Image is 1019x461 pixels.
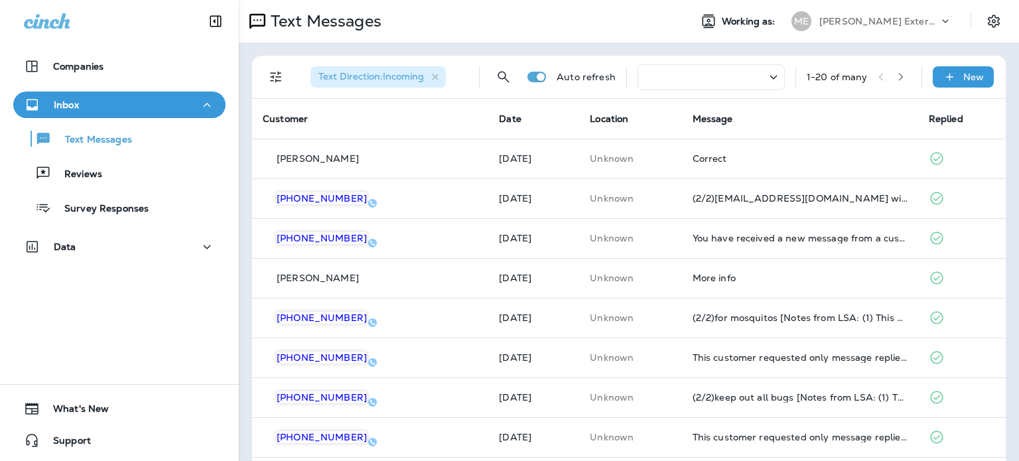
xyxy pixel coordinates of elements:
[277,352,367,363] span: [PHONE_NUMBER]
[53,61,103,72] p: Companies
[277,273,359,283] p: [PERSON_NAME]
[590,113,628,125] span: Location
[277,312,367,324] span: [PHONE_NUMBER]
[277,431,367,443] span: [PHONE_NUMBER]
[590,273,671,283] p: This customer does not have a last location and the phone number they messaged is not assigned to...
[310,66,446,88] div: Text Direction:Incoming
[263,64,289,90] button: Filters
[693,113,733,125] span: Message
[499,392,569,403] p: Sep 3, 2025 08:54 AM
[54,99,79,110] p: Inbox
[590,153,671,164] p: This customer does not have a last location and the phone number they messaged is not assigned to...
[693,432,908,442] div: This customer requested only message replies (no calls). Reply here or respond via your LSA dashb...
[277,232,367,244] span: [PHONE_NUMBER]
[982,9,1006,33] button: Settings
[693,312,908,323] div: (2/2)for mosquitos [Notes from LSA: (1) This customer has requested a quote (2) This customer has...
[590,233,671,243] p: This customer does not have a last location and the phone number they messaged is not assigned to...
[499,273,569,283] p: Sep 9, 2025 12:11 PM
[590,193,671,204] p: This customer does not have a last location and the phone number they messaged is not assigned to...
[590,432,671,442] p: This customer does not have a last location and the phone number they messaged is not assigned to...
[51,168,102,181] p: Reviews
[197,8,234,34] button: Collapse Sidebar
[490,64,517,90] button: Search Messages
[499,312,569,323] p: Sep 8, 2025 04:06 PM
[13,159,226,187] button: Reviews
[499,233,569,243] p: Sep 9, 2025 12:51 PM
[13,53,226,80] button: Companies
[499,153,569,164] p: Sep 10, 2025 09:22 AM
[54,241,76,252] p: Data
[693,273,908,283] div: More info
[693,352,908,363] div: This customer requested only message replies (no calls). Reply here or respond via your LSA dashb...
[13,194,226,222] button: Survey Responses
[499,193,569,204] p: Sep 9, 2025 02:17 PM
[318,70,424,82] span: Text Direction : Incoming
[277,192,367,204] span: [PHONE_NUMBER]
[13,125,226,153] button: Text Messages
[819,16,939,27] p: [PERSON_NAME] Exterminating
[929,113,963,125] span: Replied
[499,352,569,363] p: Sep 8, 2025 03:29 PM
[590,352,671,363] p: This customer does not have a last location and the phone number they messaged is not assigned to...
[13,395,226,422] button: What's New
[40,435,91,451] span: Support
[590,392,671,403] p: This customer does not have a last location and the phone number they messaged is not assigned to...
[693,392,908,403] div: (2/2)keep out all bugs [Notes from LSA: (1) This customer has requested a quote (2) This customer...
[722,16,778,27] span: Working as:
[499,432,569,442] p: Sep 2, 2025 02:37 PM
[265,11,381,31] p: Text Messages
[693,193,908,204] div: (2/2)Coffey716@msn.com will be the email used to send report. R/ Mike Coffey.
[791,11,811,31] div: ME
[963,72,984,82] p: New
[693,153,908,164] div: Correct
[40,403,109,419] span: What's New
[807,72,868,82] div: 1 - 20 of many
[13,233,226,260] button: Data
[277,391,367,403] span: [PHONE_NUMBER]
[13,92,226,118] button: Inbox
[590,312,671,323] p: This customer does not have a last location and the phone number they messaged is not assigned to...
[263,113,308,125] span: Customer
[557,72,616,82] p: Auto refresh
[499,113,521,125] span: Date
[52,134,132,147] p: Text Messages
[13,427,226,454] button: Support
[51,203,149,216] p: Survey Responses
[277,153,359,164] p: [PERSON_NAME]
[693,233,908,243] div: You have received a new message from a customer via Google Local Services Ads. Customer Name: , S...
